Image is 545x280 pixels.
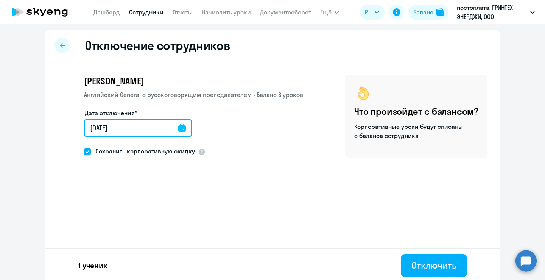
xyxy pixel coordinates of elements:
[320,5,339,20] button: Ещё
[260,8,311,16] a: Документооборот
[129,8,163,16] a: Сотрудники
[202,8,251,16] a: Начислить уроки
[85,38,230,53] h2: Отключение сотрудников
[453,3,539,21] button: постоплата, ГРИНТЕХ ЭНЕРДЖИ, ООО
[409,5,448,20] button: Балансbalance
[91,147,195,156] span: Сохранить корпоративную скидку
[360,5,385,20] button: RU
[457,3,527,21] p: постоплата, ГРИНТЕХ ЭНЕРДЖИ, ООО
[365,8,372,17] span: RU
[401,254,467,277] button: Отключить
[436,8,444,16] img: balance
[84,75,144,87] span: [PERSON_NAME]
[93,8,120,16] a: Дашборд
[84,90,303,99] p: Английский General с русскоговорящим преподавателем • Баланс 8 уроков
[354,84,372,102] img: ok
[320,8,332,17] span: Ещё
[411,259,456,271] div: Отключить
[354,105,478,117] h4: Что произойдет с балансом?
[354,122,464,140] p: Корпоративные уроки будут списаны с баланса сотрудника
[78,260,107,271] p: 1 ученик
[85,108,137,117] label: Дата отключения*
[84,119,192,137] input: дд.мм.гггг
[413,8,433,17] div: Баланс
[173,8,193,16] a: Отчеты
